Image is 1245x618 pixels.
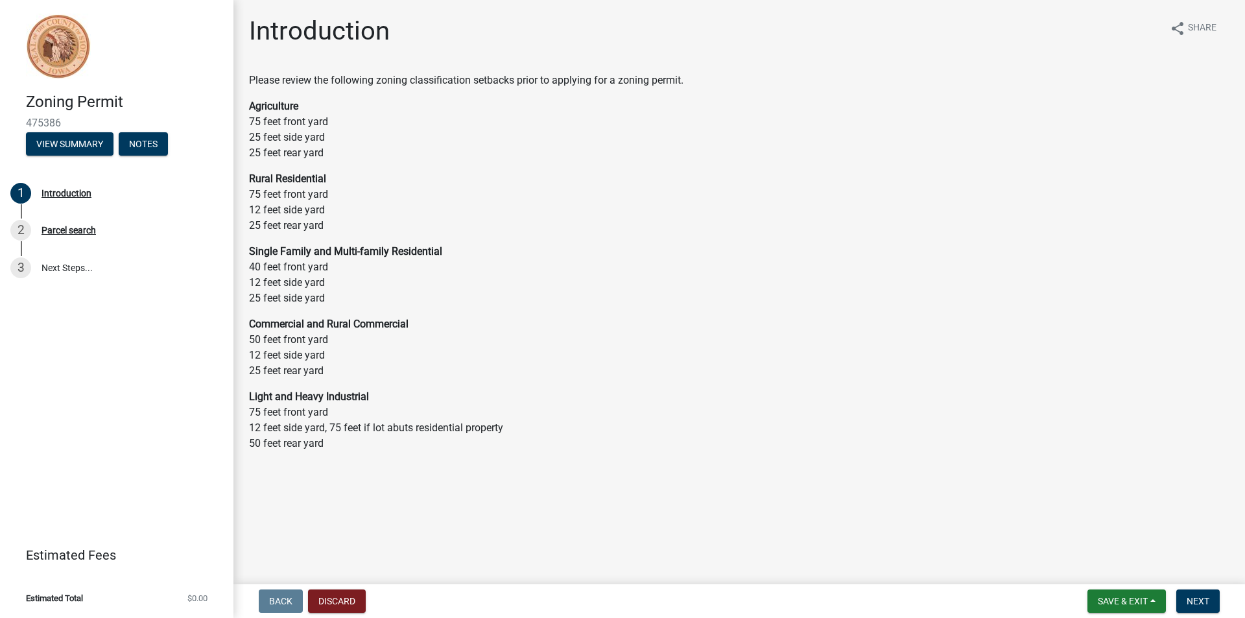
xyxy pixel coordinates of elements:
button: Next [1176,589,1220,613]
strong: Agriculture [249,100,298,112]
strong: Rural Residential [249,172,326,185]
strong: Commercial and Rural Commercial [249,318,409,330]
span: 475386 [26,117,207,129]
div: 3 [10,257,31,278]
span: $0.00 [187,594,207,602]
a: Estimated Fees [10,542,213,568]
strong: Light and Heavy Industrial [249,390,369,403]
h1: Introduction [249,16,390,47]
img: Sioux County, Iowa [26,14,91,79]
wm-modal-confirm: Notes [119,139,168,150]
p: Please review the following zoning classification setbacks prior to applying for a zoning permit. [249,73,1229,88]
div: 1 [10,183,31,204]
button: Back [259,589,303,613]
span: Back [269,596,292,606]
button: shareShare [1159,16,1227,41]
wm-modal-confirm: Summary [26,139,113,150]
div: Introduction [41,189,91,198]
span: Estimated Total [26,594,83,602]
i: share [1170,21,1185,36]
p: 75 feet front yard 12 feet side yard, 75 feet if lot abuts residential property 50 feet rear yard [249,389,1229,451]
span: Next [1187,596,1209,606]
button: Discard [308,589,366,613]
h4: Zoning Permit [26,93,223,112]
span: Save & Exit [1098,596,1148,606]
p: 40 feet front yard 12 feet side yard 25 feet side yard [249,244,1229,306]
p: 75 feet front yard 12 feet side yard 25 feet rear yard [249,171,1229,233]
div: Parcel search [41,226,96,235]
p: 75 feet front yard 25 feet side yard 25 feet rear yard [249,99,1229,161]
span: Share [1188,21,1216,36]
p: 50 feet front yard 12 feet side yard 25 feet rear yard [249,316,1229,379]
button: Save & Exit [1087,589,1166,613]
strong: Single Family and Multi-family Residential [249,245,442,257]
div: 2 [10,220,31,241]
button: View Summary [26,132,113,156]
button: Notes [119,132,168,156]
